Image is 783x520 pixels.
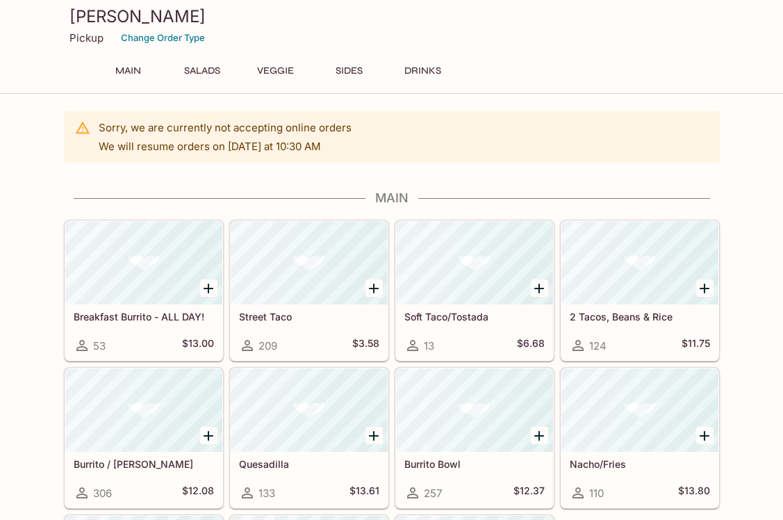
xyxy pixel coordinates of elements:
div: Nacho/Fries [561,368,718,452]
h5: $11.75 [682,337,710,354]
div: Quesadilla [231,368,388,452]
a: Quesadilla133$13.61 [230,368,388,508]
p: We will resume orders on [DATE] at 10:30 AM [99,140,352,153]
a: Soft Taco/Tostada13$6.68 [395,220,554,361]
h3: [PERSON_NAME] [69,6,714,27]
span: 133 [258,487,275,500]
h5: $12.37 [513,485,545,501]
div: 2 Tacos, Beans & Rice [561,221,718,304]
span: 110 [589,487,604,500]
h5: Nacho/Fries [570,458,710,470]
h5: Quesadilla [239,458,379,470]
h5: Burrito / [PERSON_NAME] [74,458,214,470]
div: Breakfast Burrito - ALL DAY! [65,221,222,304]
h5: $13.61 [349,485,379,501]
a: Breakfast Burrito - ALL DAY!53$13.00 [65,220,223,361]
h5: Burrito Bowl [404,458,545,470]
h5: Breakfast Burrito - ALL DAY! [74,311,214,323]
button: Add 2 Tacos, Beans & Rice [696,279,714,297]
button: Main [97,61,160,81]
p: Pickup [69,31,104,44]
span: 13 [424,339,434,352]
h5: $13.00 [182,337,214,354]
span: 53 [93,339,106,352]
button: Add Street Taco [365,279,383,297]
button: Veggie [245,61,307,81]
h5: 2 Tacos, Beans & Rice [570,311,710,323]
button: Sides [318,61,381,81]
a: Burrito / [PERSON_NAME]306$12.08 [65,368,223,508]
a: Burrito Bowl257$12.37 [395,368,554,508]
a: 2 Tacos, Beans & Rice124$11.75 [561,220,719,361]
span: 124 [589,339,607,352]
div: Street Taco [231,221,388,304]
a: Street Taco209$3.58 [230,220,388,361]
button: Drinks [392,61,454,81]
h5: $6.68 [517,337,545,354]
h5: $12.08 [182,485,214,501]
span: 209 [258,339,277,352]
a: Nacho/Fries110$13.80 [561,368,719,508]
button: Add Quesadilla [365,427,383,444]
button: Salads [171,61,233,81]
span: 306 [93,487,112,500]
div: Soft Taco/Tostada [396,221,553,304]
h5: Street Taco [239,311,379,323]
button: Add Nacho/Fries [696,427,714,444]
button: Add Burrito / Cali Burrito [200,427,217,444]
button: Add Soft Taco/Tostada [531,279,548,297]
h5: $3.58 [352,337,379,354]
p: Sorry, we are currently not accepting online orders [99,121,352,134]
h5: Soft Taco/Tostada [404,311,545,323]
h4: Main [64,190,720,206]
button: Change Order Type [115,27,211,49]
div: Burrito Bowl [396,368,553,452]
h5: $13.80 [678,485,710,501]
span: 257 [424,487,442,500]
button: Add Burrito Bowl [531,427,548,444]
button: Add Breakfast Burrito - ALL DAY! [200,279,217,297]
div: Burrito / Cali Burrito [65,368,222,452]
